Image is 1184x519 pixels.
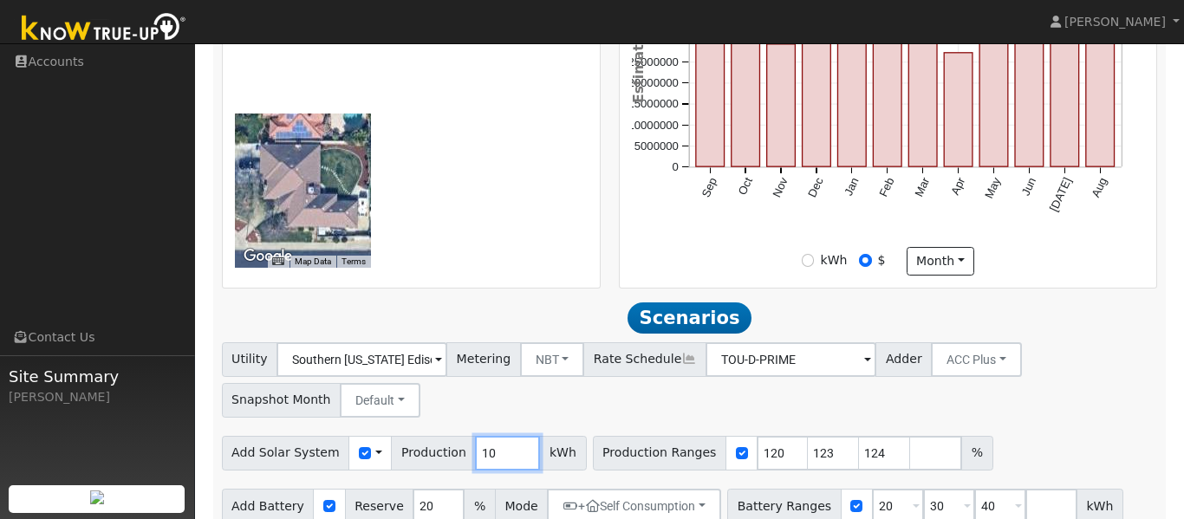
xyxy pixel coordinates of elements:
span: % [961,436,992,470]
text: Jun [1019,176,1039,198]
img: Know True-Up [13,10,195,49]
input: Select a Utility [276,342,447,377]
span: Production Ranges [593,436,726,470]
img: retrieve [90,490,104,504]
span: Utility [222,342,278,377]
span: Production [391,436,476,470]
span: Rate Schedule [583,342,706,377]
rect: onclick="" [696,10,725,166]
text: 10000000 [628,119,679,132]
text: Mar [913,175,933,198]
text: 0 [673,160,679,173]
text: 20000000 [628,76,679,89]
span: Site Summary [9,365,185,388]
div: [PERSON_NAME] [9,388,185,406]
text: Sep [699,176,719,200]
span: kWh [539,436,586,470]
a: Open this area in Google Maps (opens a new window) [239,245,296,268]
text: May [983,175,1004,200]
label: $ [878,251,886,269]
text: Estimated $ [631,11,647,103]
rect: onclick="" [767,44,796,166]
text: [DATE] [1047,176,1074,214]
text: Aug [1090,176,1109,200]
rect: onclick="" [803,15,831,166]
text: 5000000 [634,139,679,152]
button: Map Data [295,256,331,268]
button: Keyboard shortcuts [272,256,284,268]
span: Add Solar System [222,436,350,470]
button: month [907,247,975,276]
text: Nov [771,175,791,199]
button: NBT [520,342,585,377]
text: 25000000 [628,55,679,68]
rect: onclick="" [838,4,867,166]
input: $ [859,254,871,266]
text: Oct [736,175,755,197]
span: Metering [446,342,521,377]
rect: onclick="" [945,53,973,166]
text: Apr [948,175,967,197]
text: Feb [877,176,897,199]
button: ACC Plus [931,342,1022,377]
rect: onclick="" [732,35,760,167]
text: Dec [806,175,827,199]
label: kWh [820,251,847,269]
input: Select a Rate Schedule [706,342,876,377]
img: Google [239,245,296,268]
input: kWh [802,254,814,266]
text: 15000000 [628,97,679,110]
span: Adder [875,342,932,377]
a: Terms (opens in new tab) [342,256,366,266]
span: Scenarios [628,302,751,334]
button: Default [340,383,420,418]
text: 30000000 [628,35,679,48]
rect: onclick="" [909,37,938,166]
rect: onclick="" [874,39,902,166]
text: Jan [842,176,862,198]
span: Snapshot Month [222,383,342,418]
rect: onclick="" [1015,7,1044,166]
span: [PERSON_NAME] [1064,15,1166,29]
rect: onclick="" [979,40,1008,166]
